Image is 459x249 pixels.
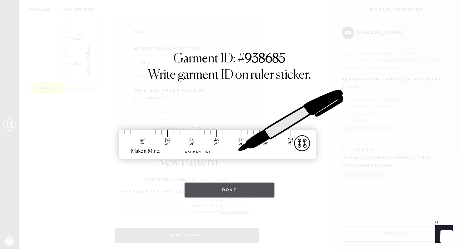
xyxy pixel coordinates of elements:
[148,68,311,83] h1: Write garment ID on ruler sticker.
[112,73,347,176] img: ruler-sticker-sharpie.svg
[174,51,285,68] h1: Garment ID: #
[245,53,285,65] strong: 938685
[429,221,456,248] iframe: Front Chat
[185,183,275,198] button: Done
